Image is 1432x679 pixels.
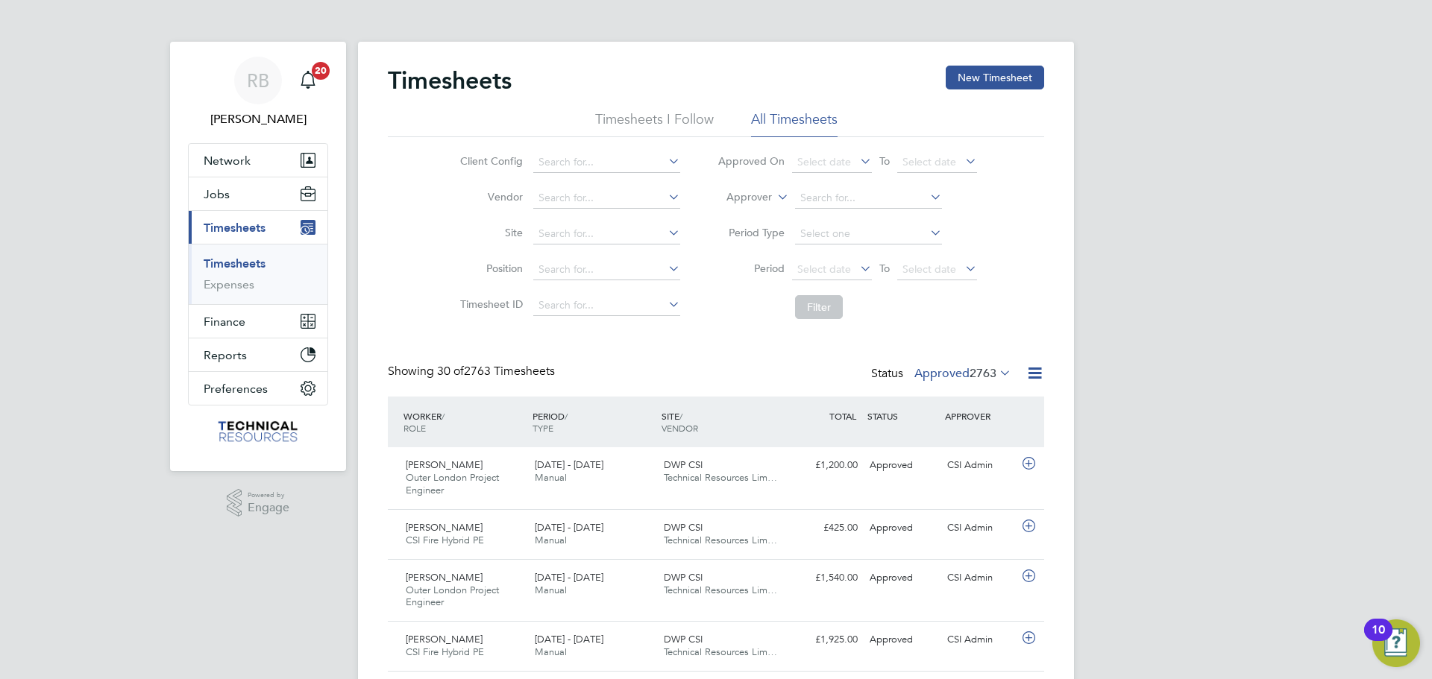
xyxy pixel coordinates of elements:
span: Select date [902,155,956,168]
a: Expenses [204,277,254,291]
input: Search for... [533,295,680,316]
span: [PERSON_NAME] [406,521,483,534]
div: Approved [864,566,941,590]
span: [PERSON_NAME] [406,633,483,645]
label: Period Type [717,226,785,239]
button: Timesheets [189,211,327,244]
div: Status [871,364,1014,385]
span: TOTAL [829,410,856,422]
span: Finance [204,315,245,329]
span: Powered by [248,489,289,502]
span: [PERSON_NAME] [406,571,483,584]
div: PERIOD [529,402,658,441]
input: Search for... [795,188,942,209]
label: Client Config [456,154,523,168]
button: Network [189,144,327,177]
div: SITE [658,402,787,441]
button: New Timesheet [946,66,1044,89]
span: 2763 Timesheets [437,364,555,379]
input: Search for... [533,259,680,280]
span: Jobs [204,187,230,201]
div: Showing [388,364,558,379]
span: / [442,410,445,422]
div: £1,200.00 [786,453,864,478]
input: Search for... [533,224,680,244]
span: Manual [535,645,567,658]
span: Manual [535,534,567,546]
label: Approved [914,366,1011,381]
span: ROLE [403,422,426,434]
div: WORKER [400,402,529,441]
div: £425.00 [786,516,864,540]
span: [PERSON_NAME] [406,458,483,471]
span: CSI Fire Hybrid PE [406,645,484,658]
span: DWP CSI [664,521,703,534]
span: 2763 [970,366,996,381]
label: Approver [705,190,772,205]
label: Approved On [717,154,785,168]
span: Technical Resources Lim… [664,645,777,658]
span: Outer London Project Engineer [406,584,499,609]
span: Select date [797,262,851,276]
label: Position [456,262,523,275]
div: Approved [864,516,941,540]
span: Rianna Bowles [188,110,328,128]
div: £1,540.00 [786,566,864,590]
span: Reports [204,348,247,362]
span: Select date [797,155,851,168]
span: RB [247,71,269,90]
nav: Main navigation [170,42,346,471]
img: technicalresources-logo-retina.png [216,420,301,444]
span: 20 [312,62,330,80]
button: Reports [189,338,327,371]
a: Go to home page [188,420,328,444]
span: CSI Fire Hybrid PE [406,534,484,546]
a: RB[PERSON_NAME] [188,57,328,128]
div: CSI Admin [941,628,1019,652]
button: Filter [795,295,843,319]
span: Technical Resources Lim… [664,584,777,596]
label: Vendor [456,190,523,203]
span: Select date [902,262,956,276]
div: Approved [864,628,941,652]
div: CSI Admin [941,453,1019,478]
button: Jobs [189,177,327,210]
div: APPROVER [941,402,1019,429]
div: STATUS [864,402,941,429]
button: Preferences [189,372,327,405]
label: Timesheet ID [456,297,523,311]
a: Timesheets [204,256,266,271]
span: Outer London Project Engineer [406,471,499,496]
span: DWP CSI [664,458,703,471]
a: Powered byEngage [227,489,290,517]
span: [DATE] - [DATE] [535,458,603,471]
button: Open Resource Center, 10 new notifications [1372,619,1420,667]
a: 20 [293,57,323,104]
span: To [875,259,894,278]
span: / [565,410,568,422]
span: Technical Resources Lim… [664,471,777,484]
li: Timesheets I Follow [595,110,714,137]
h2: Timesheets [388,66,512,95]
span: [DATE] - [DATE] [535,521,603,534]
div: 10 [1372,630,1385,649]
span: Manual [535,584,567,596]
input: Search for... [533,188,680,209]
button: Finance [189,305,327,338]
span: Technical Resources Lim… [664,534,777,546]
div: £1,925.00 [786,628,864,652]
span: Network [204,154,251,168]
span: Preferences [204,382,268,396]
input: Search for... [533,152,680,173]
span: Engage [248,502,289,514]
span: [DATE] - [DATE] [535,633,603,645]
span: To [875,151,894,171]
span: [DATE] - [DATE] [535,571,603,584]
span: TYPE [533,422,553,434]
span: DWP CSI [664,571,703,584]
span: Timesheets [204,221,266,235]
div: Approved [864,453,941,478]
span: / [679,410,682,422]
label: Period [717,262,785,275]
span: Manual [535,471,567,484]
